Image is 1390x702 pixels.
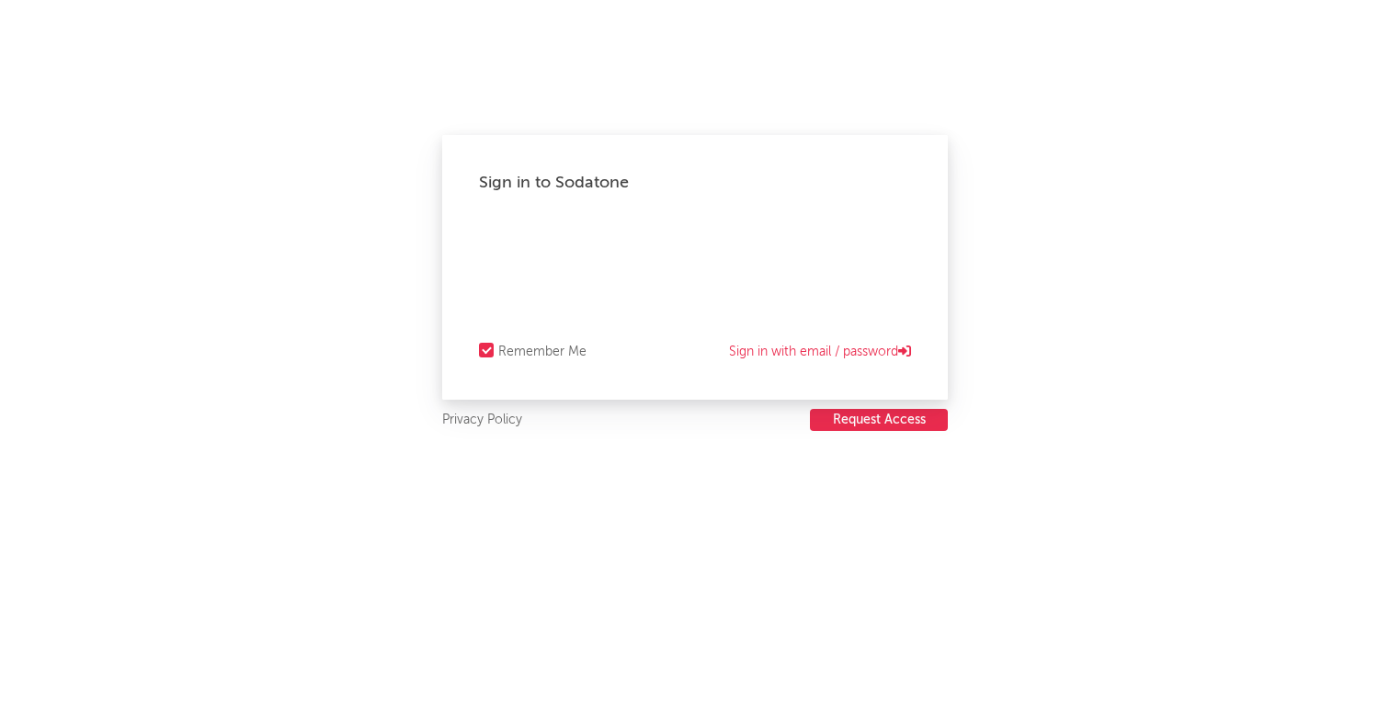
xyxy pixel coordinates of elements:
[479,172,911,194] div: Sign in to Sodatone
[442,409,522,432] a: Privacy Policy
[729,341,911,363] a: Sign in with email / password
[498,341,587,363] div: Remember Me
[810,409,948,431] button: Request Access
[810,409,948,432] a: Request Access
